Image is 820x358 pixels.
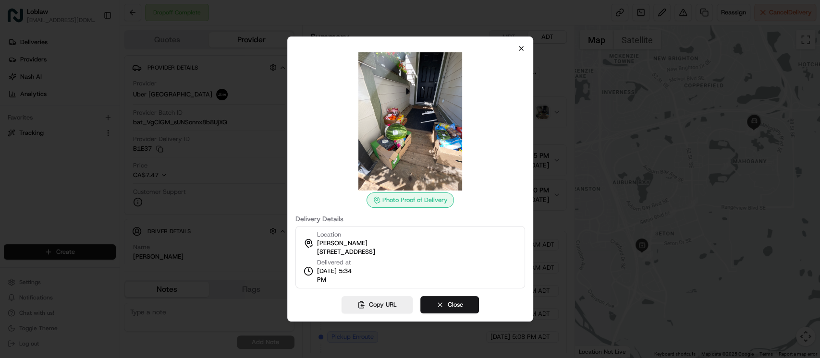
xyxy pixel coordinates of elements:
span: Pylon [96,53,116,60]
button: Copy URL [342,296,413,313]
a: Powered byPylon [68,52,116,60]
img: photo_proof_of_delivery image [341,52,479,191]
span: [DATE] 5:34 PM [317,267,361,284]
span: [PERSON_NAME] [317,239,367,248]
span: Delivered at [317,258,361,267]
span: Location [317,230,341,239]
div: Photo Proof of Delivery [367,192,454,208]
button: Close [420,296,479,313]
label: Delivery Details [295,215,525,222]
span: [STREET_ADDRESS] [317,248,375,256]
